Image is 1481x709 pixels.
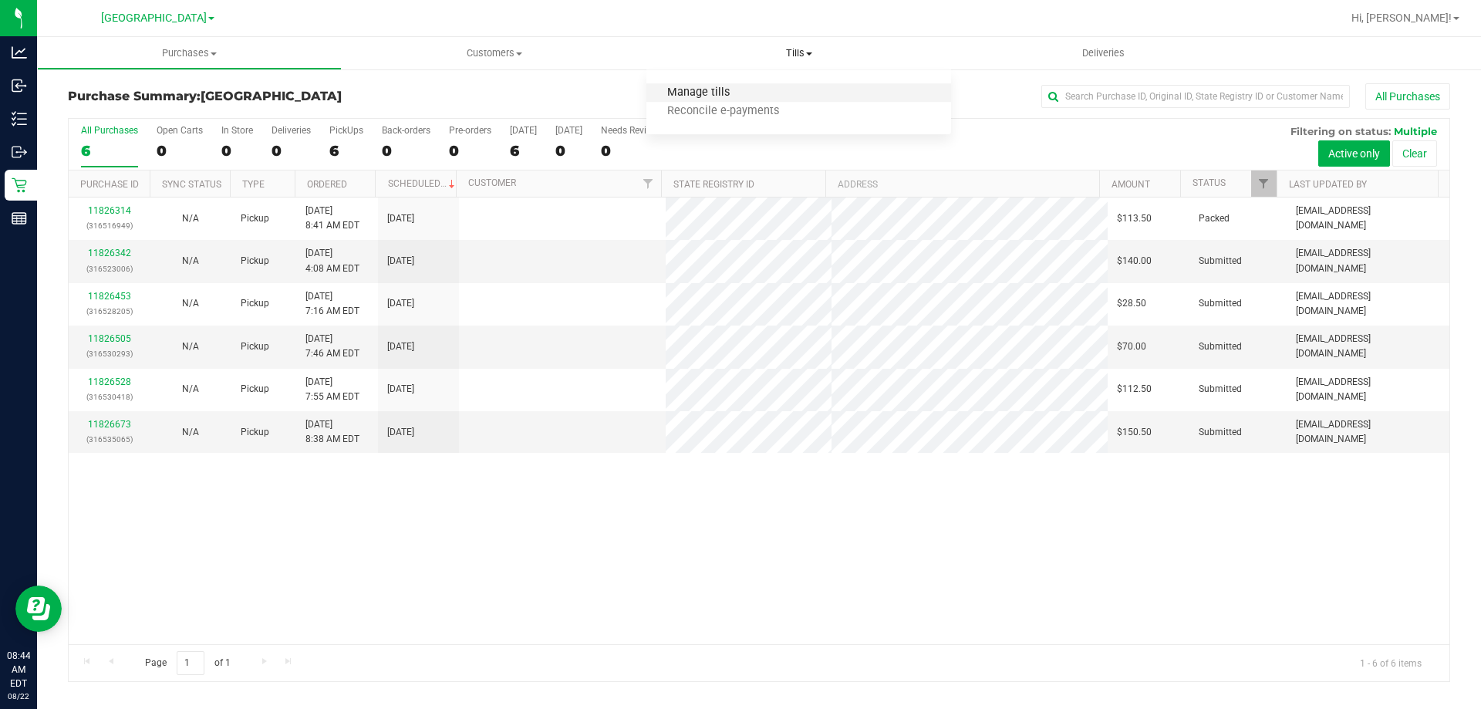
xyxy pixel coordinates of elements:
[673,179,754,190] a: State Registry ID
[182,298,199,309] span: Not Applicable
[78,218,140,233] p: (316516949)
[1199,425,1242,440] span: Submitted
[81,125,138,136] div: All Purchases
[12,45,27,60] inline-svg: Analytics
[182,341,199,352] span: Not Applicable
[182,427,199,437] span: Not Applicable
[7,690,30,702] p: 08/22
[305,417,359,447] span: [DATE] 8:38 AM EDT
[510,125,537,136] div: [DATE]
[387,211,414,226] span: [DATE]
[88,248,131,258] a: 11826342
[307,179,347,190] a: Ordered
[162,179,221,190] a: Sync Status
[182,383,199,394] span: Not Applicable
[388,178,458,189] a: Scheduled
[1193,177,1226,188] a: Status
[449,142,491,160] div: 0
[646,46,951,60] span: Tills
[1112,179,1150,190] a: Amount
[182,211,199,226] button: N/A
[1199,382,1242,397] span: Submitted
[78,304,140,319] p: (316528205)
[1117,425,1152,440] span: $150.50
[1296,375,1440,404] span: [EMAIL_ADDRESS][DOMAIN_NAME]
[241,211,269,226] span: Pickup
[12,177,27,193] inline-svg: Retail
[80,179,139,190] a: Purchase ID
[88,333,131,344] a: 11826505
[1365,83,1450,110] button: All Purchases
[1296,289,1440,319] span: [EMAIL_ADDRESS][DOMAIN_NAME]
[12,144,27,160] inline-svg: Outbound
[305,375,359,404] span: [DATE] 7:55 AM EDT
[510,142,537,160] div: 6
[241,425,269,440] span: Pickup
[1296,417,1440,447] span: [EMAIL_ADDRESS][DOMAIN_NAME]
[1199,254,1242,268] span: Submitted
[601,125,658,136] div: Needs Review
[825,170,1099,198] th: Address
[342,37,646,69] a: Customers
[1199,339,1242,354] span: Submitted
[78,346,140,361] p: (316530293)
[555,125,582,136] div: [DATE]
[88,291,131,302] a: 11826453
[1251,170,1277,197] a: Filter
[1290,125,1391,137] span: Filtering on status:
[951,37,1256,69] a: Deliveries
[1392,140,1437,167] button: Clear
[12,111,27,127] inline-svg: Inventory
[1061,46,1145,60] span: Deliveries
[1348,651,1434,674] span: 1 - 6 of 6 items
[449,125,491,136] div: Pre-orders
[78,390,140,404] p: (316530418)
[1318,140,1390,167] button: Active only
[182,213,199,224] span: Not Applicable
[88,419,131,430] a: 11826673
[1117,211,1152,226] span: $113.50
[272,142,311,160] div: 0
[1351,12,1452,24] span: Hi, [PERSON_NAME]!
[601,142,658,160] div: 0
[342,46,646,60] span: Customers
[646,86,751,100] span: Manage tills
[68,89,528,103] h3: Purchase Summary:
[88,205,131,216] a: 11826314
[1117,254,1152,268] span: $140.00
[157,142,203,160] div: 0
[157,125,203,136] div: Open Carts
[1041,85,1350,108] input: Search Purchase ID, Original ID, State Registry ID or Customer Name...
[12,211,27,226] inline-svg: Reports
[221,125,253,136] div: In Store
[382,125,430,136] div: Back-orders
[241,296,269,311] span: Pickup
[242,179,265,190] a: Type
[241,254,269,268] span: Pickup
[182,296,199,311] button: N/A
[78,262,140,276] p: (316523006)
[636,170,661,197] a: Filter
[37,37,342,69] a: Purchases
[382,142,430,160] div: 0
[101,12,207,25] span: [GEOGRAPHIC_DATA]
[241,382,269,397] span: Pickup
[1199,296,1242,311] span: Submitted
[305,246,359,275] span: [DATE] 4:08 AM EDT
[182,339,199,354] button: N/A
[387,254,414,268] span: [DATE]
[241,339,269,354] span: Pickup
[1199,211,1230,226] span: Packed
[468,177,516,188] a: Customer
[177,651,204,675] input: 1
[1289,179,1367,190] a: Last Updated By
[305,289,359,319] span: [DATE] 7:16 AM EDT
[646,105,800,118] span: Reconcile e-payments
[1117,339,1146,354] span: $70.00
[201,89,342,103] span: [GEOGRAPHIC_DATA]
[272,125,311,136] div: Deliveries
[221,142,253,160] div: 0
[182,382,199,397] button: N/A
[555,142,582,160] div: 0
[12,78,27,93] inline-svg: Inbound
